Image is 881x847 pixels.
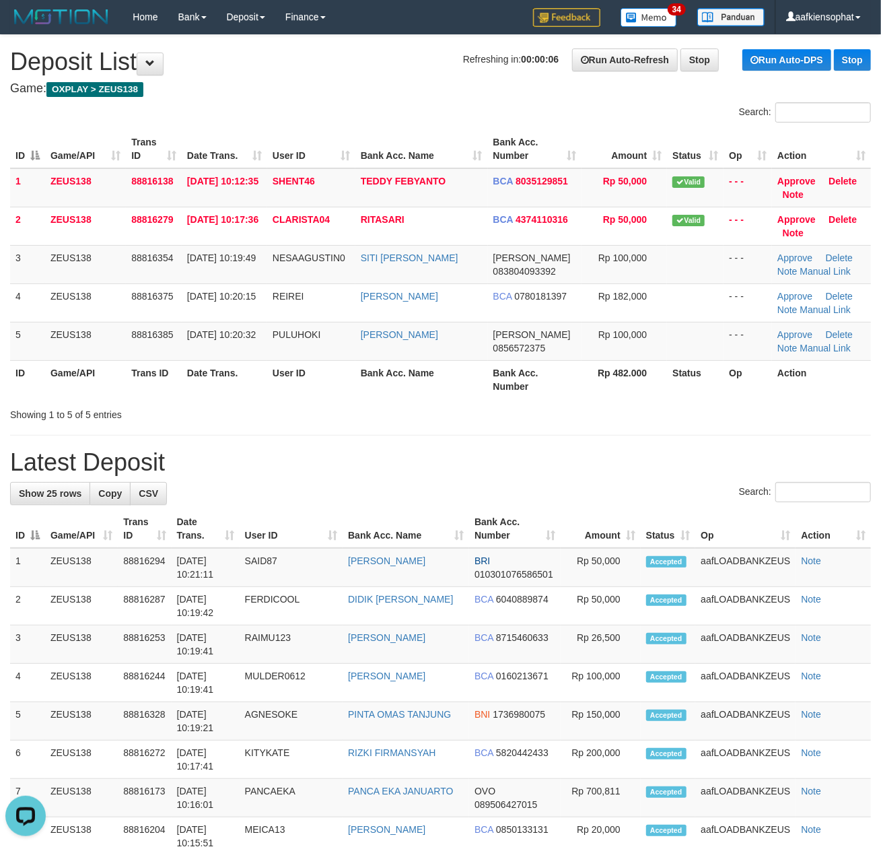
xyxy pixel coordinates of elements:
[598,329,647,340] span: Rp 100,000
[695,779,796,817] td: aafLOADBANKZEUS
[796,510,871,548] th: Action: activate to sort column ascending
[172,779,240,817] td: [DATE] 10:16:01
[488,130,582,168] th: Bank Acc. Number: activate to sort column ascending
[783,228,804,238] a: Note
[533,8,600,27] img: Feedback.jpg
[45,741,118,779] td: ZEUS138
[829,214,857,225] a: Delete
[10,403,357,421] div: Showing 1 to 5 of 5 entries
[777,176,816,187] a: Approve
[273,291,304,302] span: REIREI
[10,741,45,779] td: 6
[598,252,647,263] span: Rp 100,000
[724,322,772,360] td: - - -
[496,747,549,758] span: Copy 5820442433 to clipboard
[10,625,45,664] td: 3
[273,176,315,187] span: SHENT46
[240,510,343,548] th: User ID: activate to sort column ascending
[496,594,549,605] span: Copy 6040889874 to clipboard
[739,482,871,502] label: Search:
[724,207,772,245] td: - - -
[474,709,490,720] span: BNI
[182,360,267,399] th: Date Trans.
[172,587,240,625] td: [DATE] 10:19:42
[646,748,686,759] span: Accepted
[777,304,798,315] a: Note
[45,322,126,360] td: ZEUS138
[131,329,173,340] span: 88816385
[118,625,171,664] td: 88816253
[10,48,871,75] h1: Deposit List
[187,176,258,187] span: [DATE] 10:12:35
[695,587,796,625] td: aafLOADBANKZEUS
[10,482,90,505] a: Show 25 rows
[182,130,267,168] th: Date Trans.: activate to sort column ascending
[496,824,549,835] span: Copy 0850133131 to clipboard
[240,702,343,741] td: AGNESOKE
[118,664,171,702] td: 88816244
[474,594,493,605] span: BCA
[361,252,458,263] a: SITI [PERSON_NAME]
[5,5,46,46] button: Open LiveChat chat widget
[187,329,256,340] span: [DATE] 10:20:32
[801,747,821,758] a: Note
[45,625,118,664] td: ZEUS138
[777,266,798,277] a: Note
[695,741,796,779] td: aafLOADBANKZEUS
[598,291,647,302] span: Rp 182,000
[45,283,126,322] td: ZEUS138
[240,625,343,664] td: RAIMU123
[273,214,330,225] span: CLARISTA04
[118,741,171,779] td: 88816272
[474,747,493,758] span: BCA
[474,569,553,580] span: Copy 010301076586501 to clipboard
[800,266,851,277] a: Manual Link
[45,587,118,625] td: ZEUS138
[646,595,686,606] span: Accepted
[801,555,821,566] a: Note
[572,48,678,71] a: Run Auto-Refresh
[469,510,561,548] th: Bank Acc. Number: activate to sort column ascending
[46,82,143,97] span: OXPLAY > ZEUS138
[783,189,804,200] a: Note
[118,548,171,587] td: 88816294
[118,779,171,817] td: 88816173
[695,510,796,548] th: Op: activate to sort column ascending
[680,48,719,71] a: Stop
[273,252,345,263] span: NESAAGUSTIN0
[131,252,173,263] span: 88816354
[801,632,821,643] a: Note
[667,360,724,399] th: Status
[98,488,122,499] span: Copy
[45,245,126,283] td: ZEUS138
[724,130,772,168] th: Op: activate to sort column ascending
[118,510,171,548] th: Trans ID: activate to sort column ascending
[139,488,158,499] span: CSV
[172,702,240,741] td: [DATE] 10:19:21
[521,54,559,65] strong: 00:00:06
[10,168,45,207] td: 1
[343,510,469,548] th: Bank Acc. Name: activate to sort column ascending
[273,329,321,340] span: PULUHOKI
[582,130,667,168] th: Amount: activate to sort column ascending
[516,214,568,225] span: Copy 4374110316 to clipboard
[561,702,641,741] td: Rp 150,000
[724,360,772,399] th: Op
[775,102,871,123] input: Search:
[777,214,816,225] a: Approve
[801,786,821,797] a: Note
[172,741,240,779] td: [DATE] 10:17:41
[561,510,641,548] th: Amount: activate to sort column ascending
[361,329,438,340] a: [PERSON_NAME]
[126,130,182,168] th: Trans ID: activate to sort column ascending
[826,291,853,302] a: Delete
[834,49,871,71] a: Stop
[131,291,173,302] span: 88816375
[348,786,453,797] a: PANCA EKA JANUARTO
[801,594,821,605] a: Note
[496,632,549,643] span: Copy 8715460633 to clipboard
[514,291,567,302] span: Copy 0780181397 to clipboard
[361,176,446,187] a: TEDDY FEBYANTO
[474,799,537,810] span: Copy 089506427015 to clipboard
[474,824,493,835] span: BCA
